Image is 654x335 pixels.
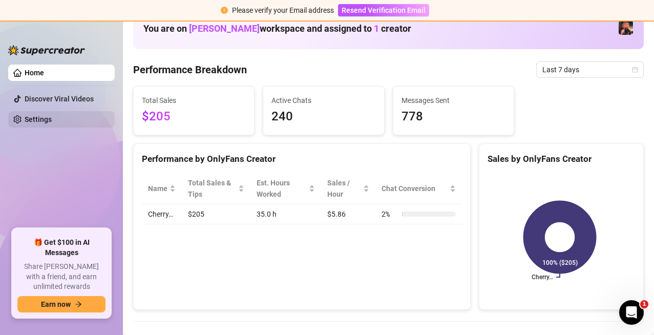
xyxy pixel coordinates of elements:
th: Name [142,173,182,204]
h4: Performance Breakdown [133,62,247,77]
span: $205 [142,107,246,127]
span: Share [PERSON_NAME] with a friend, and earn unlimited rewards [17,262,106,292]
button: Earn nowarrow-right [17,296,106,312]
td: $5.86 [321,204,376,224]
span: calendar [632,67,638,73]
a: Discover Viral Videos [25,95,94,103]
span: Chat Conversion [382,183,448,194]
span: 240 [271,107,375,127]
span: Last 7 days [542,62,638,77]
a: Settings [25,115,52,123]
img: logo-BBDzfeDw.svg [8,45,85,55]
span: Total Sales & Tips [188,177,236,200]
span: exclamation-circle [221,7,228,14]
th: Total Sales & Tips [182,173,250,204]
span: arrow-right [75,301,82,308]
td: $205 [182,204,250,224]
h1: You are on workspace and assigned to creator [143,23,411,34]
th: Sales / Hour [321,173,376,204]
span: [PERSON_NAME] [189,23,260,34]
a: Home [25,69,44,77]
span: Earn now [41,300,71,308]
div: Please verify your Email address [232,5,334,16]
span: Resend Verification Email [342,6,426,14]
span: Messages Sent [402,95,505,106]
span: Sales / Hour [327,177,362,200]
span: 1 [640,300,648,308]
span: Name [148,183,167,194]
span: Active Chats [271,95,375,106]
text: Cherry… [532,274,553,281]
span: 1 [374,23,379,34]
iframe: Intercom live chat [619,300,644,325]
div: Sales by OnlyFans Creator [488,152,635,166]
div: Est. Hours Worked [257,177,307,200]
th: Chat Conversion [375,173,462,204]
button: Resend Verification Email [338,4,429,16]
img: Cherry (@cherrymavrik) [619,20,633,35]
span: Total Sales [142,95,246,106]
div: Performance by OnlyFans Creator [142,152,462,166]
span: 🎁 Get $100 in AI Messages [17,238,106,258]
td: 35.0 h [250,204,321,224]
span: 2 % [382,208,398,220]
td: Cherry… [142,204,182,224]
span: 778 [402,107,505,127]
